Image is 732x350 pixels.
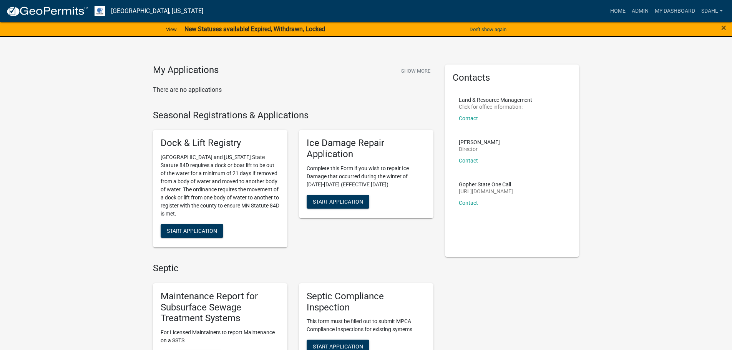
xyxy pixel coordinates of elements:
a: Contact [459,158,478,164]
a: sdahl [698,4,726,18]
button: Start Application [161,224,223,238]
img: Otter Tail County, Minnesota [95,6,105,16]
h4: My Applications [153,65,219,76]
p: Land & Resource Management [459,97,532,103]
p: There are no applications [153,85,433,95]
h5: Septic Compliance Inspection [307,291,426,313]
span: Start Application [313,343,363,350]
h4: Septic [153,263,433,274]
p: Complete this Form if you wish to repair Ice Damage that occurred during the winter of [DATE]-[DA... [307,164,426,189]
button: Show More [398,65,433,77]
h5: Ice Damage Repair Application [307,138,426,160]
p: [URL][DOMAIN_NAME] [459,189,513,194]
h5: Contacts [453,72,572,83]
p: Gopher State One Call [459,182,513,187]
h5: Dock & Lift Registry [161,138,280,149]
h5: Maintenance Report for Subsurface Sewage Treatment Systems [161,291,280,324]
button: Close [721,23,726,32]
a: View [163,23,180,36]
h4: Seasonal Registrations & Applications [153,110,433,121]
span: Start Application [313,198,363,204]
button: Don't show again [466,23,510,36]
p: For Licensed Maintainers to report Maintenance on a SSTS [161,328,280,345]
button: Start Application [307,195,369,209]
p: [PERSON_NAME] [459,139,500,145]
a: Home [607,4,629,18]
a: [GEOGRAPHIC_DATA], [US_STATE] [111,5,203,18]
p: This form must be filled out to submit MPCA Compliance Inspections for existing systems [307,317,426,333]
p: Click for office information: [459,104,532,109]
a: My Dashboard [652,4,698,18]
a: Admin [629,4,652,18]
span: Start Application [167,228,217,234]
a: Contact [459,200,478,206]
a: Contact [459,115,478,121]
p: [GEOGRAPHIC_DATA] and [US_STATE] State Statute 84D requires a dock or boat lift to be out of the ... [161,153,280,218]
span: × [721,22,726,33]
p: Director [459,146,500,152]
strong: New Statuses available! Expired, Withdrawn, Locked [184,25,325,33]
